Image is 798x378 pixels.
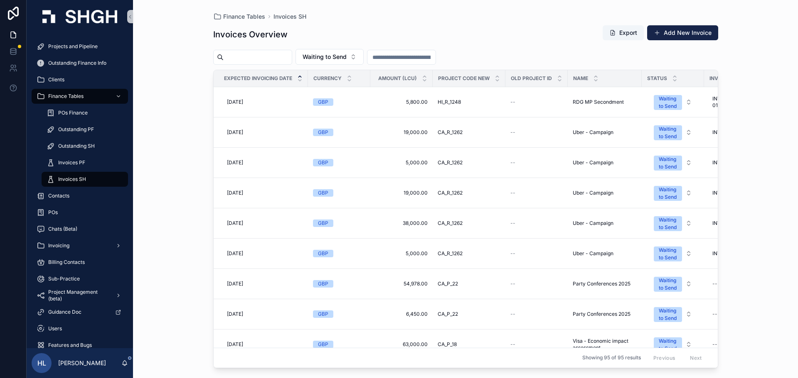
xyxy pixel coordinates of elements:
a: Uber - Campaign [573,220,637,227]
div: GBP [318,280,328,288]
span: Party Conferences 2025 [573,280,631,287]
a: Clients [32,72,128,87]
div: Waiting to Send [659,95,677,110]
a: Select Button [647,302,699,326]
a: -- [510,250,563,257]
a: CA_R_1262 [438,250,500,257]
div: GBP [318,98,328,106]
a: Finance Tables [32,89,128,104]
span: Users [48,325,62,332]
span: [DATE] [227,99,243,105]
a: RDG MP Secondment [573,99,637,105]
span: [DATE] [227,250,243,257]
span: 19,000.00 [375,190,428,196]
span: Name [573,75,588,82]
button: Select Button [647,182,699,204]
span: Uber - Campaign [573,129,613,136]
span: -- [510,190,515,196]
span: CA_P_22 [438,311,458,317]
span: 19,000.00 [375,129,428,136]
a: Outstanding Finance Info [32,56,128,71]
span: Invoices SH [273,12,306,21]
span: Invoices PF [58,159,85,166]
a: Invoicing [32,238,128,253]
a: Guidance Doc [32,305,128,319]
div: scrollable content [27,33,133,348]
span: Guidance Doc [48,309,81,315]
span: 5,000.00 [375,250,428,257]
a: GBP [313,310,365,318]
div: -- [712,311,717,317]
div: -- [712,280,717,287]
a: -- [510,99,563,105]
span: CA_R_1262 [438,159,463,166]
span: 38,000.00 [375,220,428,227]
a: INV25-0164 [709,126,768,139]
img: App logo [42,10,117,23]
a: Select Button [647,90,699,114]
a: GBP [313,250,365,257]
a: [DATE] [224,247,303,260]
a: POs [32,205,128,220]
button: Select Button [647,121,699,144]
span: Party Conferences 2025 [573,311,631,317]
div: Waiting to Send [659,246,677,261]
span: 5,800.00 [375,99,428,105]
a: Add New Invoice [647,25,718,40]
span: Billing Contacts [48,259,85,266]
a: [DATE] [224,126,303,139]
a: [DATE] [224,338,303,351]
a: INV25-0176 [709,247,768,260]
span: -- [510,159,515,166]
a: Contacts [32,188,128,203]
span: Uber - Campaign [573,250,613,257]
button: Select Button [647,91,699,113]
span: Expected Invoicing Date [224,75,292,82]
a: Uber - Campaign [573,159,637,166]
a: GBP [313,159,365,166]
a: Select Button [647,242,699,265]
div: Waiting to Send [659,186,677,201]
span: Project Code New [438,75,490,82]
a: Outstanding PF [42,122,128,137]
button: Select Button [647,333,699,356]
span: POs [48,209,58,216]
span: -- [510,129,515,136]
a: -- [510,190,563,196]
h1: Invoices Overview [213,29,288,40]
span: INV25-0168 [712,159,740,166]
a: Chats (Beta) [32,222,128,237]
a: Party Conferences 2025 [573,311,637,317]
a: GBP [313,189,365,197]
span: CA_R_1262 [438,190,463,196]
span: Clients [48,76,64,83]
div: Waiting to Send [659,277,677,292]
span: CA_R_1262 [438,250,463,257]
span: Old Project ID [511,75,552,82]
a: Outstanding SH [42,139,128,154]
div: Waiting to Send [659,337,677,352]
a: 63,000.00 [375,341,428,348]
a: Select Button [647,121,699,144]
div: GBP [318,159,328,166]
div: Waiting to Send [659,216,677,231]
span: HI_R_1248 [438,99,461,105]
span: [DATE] [227,311,243,317]
a: CA_P_22 [438,311,500,317]
span: -- [510,280,515,287]
a: Invoices SH [42,172,128,187]
span: Outstanding SH [58,143,95,149]
a: Billing Contacts [32,255,128,270]
span: Invoicing [48,242,69,249]
a: INV25-0168 [709,156,768,169]
span: RDG MP Secondment [573,99,624,105]
a: Uber - Campaign [573,250,637,257]
a: GBP [313,280,365,288]
a: CA_R_1262 [438,159,500,166]
a: GBP [313,98,365,106]
span: [DATE] [227,280,243,287]
a: -- [510,159,563,166]
a: Finance Tables [213,12,265,21]
span: Amount (LCU) [378,75,417,82]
